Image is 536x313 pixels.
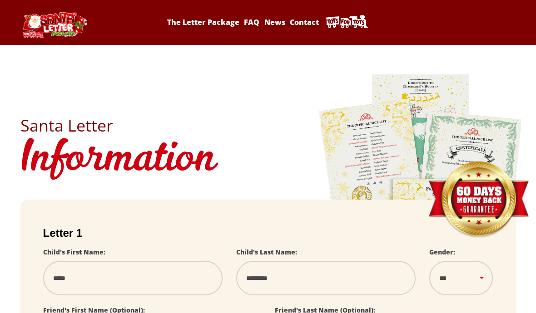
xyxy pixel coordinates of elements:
[263,17,286,27] a: News
[427,161,530,239] img: Money Back Guarantee
[20,12,89,38] img: Santa Letter Logo
[477,286,527,308] iframe: Opens a widget where you can find more information
[20,117,516,134] h2: Santa Letter
[236,248,297,256] label: Child's Last Name:
[429,248,455,256] label: Gender:
[243,17,261,27] a: FAQ
[43,248,105,256] label: Child's First Name:
[166,17,241,27] a: The Letter Package
[20,134,516,186] h1: Information
[43,227,493,240] h2: Letter 1
[288,17,320,27] a: Contact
